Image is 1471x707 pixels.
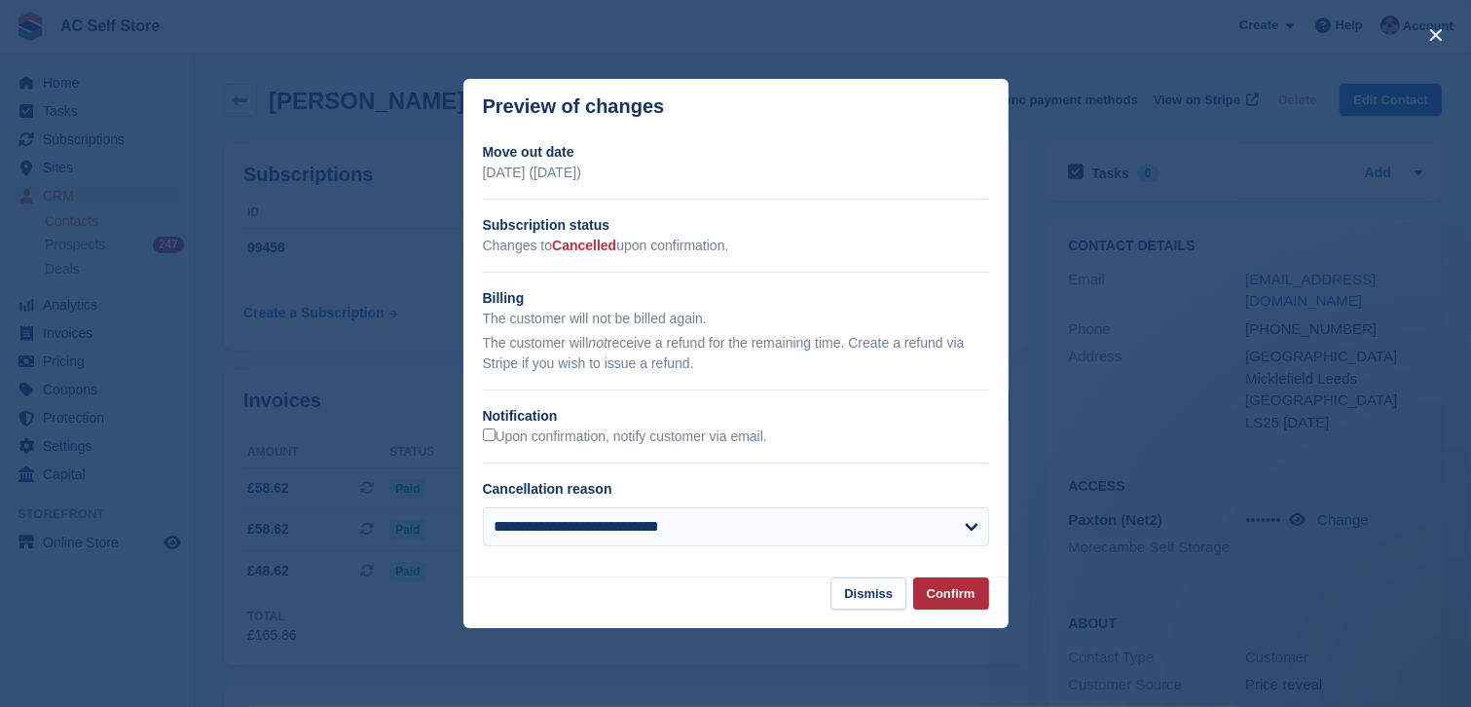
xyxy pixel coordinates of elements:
[483,428,767,446] label: Upon confirmation, notify customer via email.
[483,481,612,497] label: Cancellation reason
[1420,19,1452,51] button: close
[913,577,989,610] button: Confirm
[483,333,989,374] p: The customer will receive a refund for the remaining time. Create a refund via Stripe if you wish...
[483,406,989,427] h2: Notification
[483,309,989,329] p: The customer will not be billed again.
[483,163,989,183] p: [DATE] ([DATE])
[588,335,607,351] em: not
[483,288,989,309] h2: Billing
[483,215,989,236] h2: Subscription status
[483,142,989,163] h2: Move out date
[483,236,989,256] p: Changes to upon confirmation.
[552,238,616,253] span: Cancelled
[830,577,906,610] button: Dismiss
[483,95,665,118] p: Preview of changes
[483,428,496,441] input: Upon confirmation, notify customer via email.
